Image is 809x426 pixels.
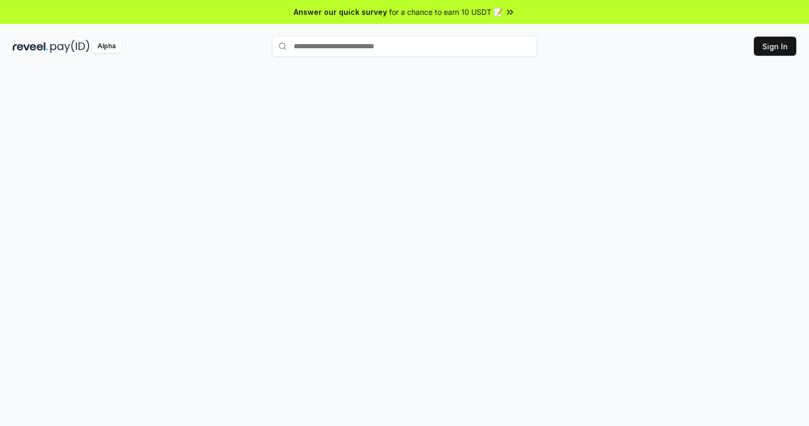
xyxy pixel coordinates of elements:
span: for a chance to earn 10 USDT 📝 [389,6,503,18]
button: Sign In [754,37,796,56]
img: reveel_dark [13,40,48,53]
span: Answer our quick survey [294,6,387,18]
div: Alpha [92,40,121,53]
img: pay_id [50,40,90,53]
